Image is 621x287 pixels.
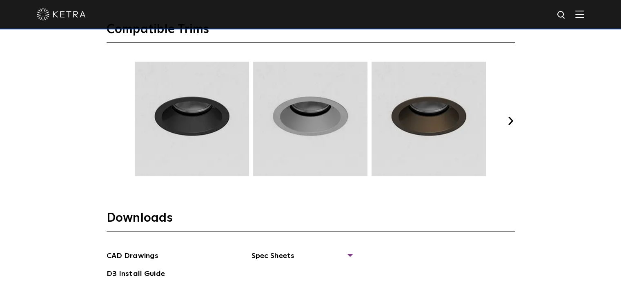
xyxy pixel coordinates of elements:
h3: Compatible Trims [107,22,515,43]
img: TRM002.webp [134,62,250,176]
img: search icon [556,10,567,20]
img: Hamburger%20Nav.svg [575,10,584,18]
span: Spec Sheets [252,250,352,268]
button: Next [507,117,515,125]
a: CAD Drawings [107,250,159,263]
img: TRM003.webp [252,62,369,176]
img: ketra-logo-2019-white [37,8,86,20]
h3: Downloads [107,210,515,231]
img: TRM004.webp [370,62,487,176]
a: D3 Install Guide [107,268,165,281]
